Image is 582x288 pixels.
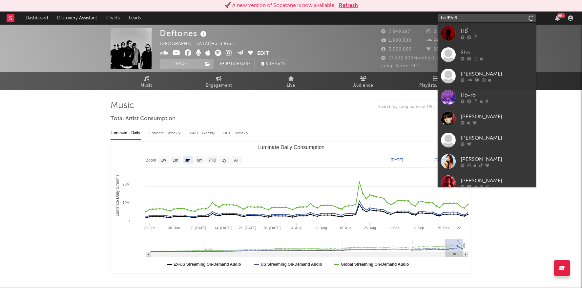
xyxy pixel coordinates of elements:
[438,44,536,65] a: $ho
[147,128,182,139] div: Luminate - Weekly
[263,226,281,230] text: 28. [DATE]
[191,226,206,230] text: 7. [DATE]
[222,158,226,163] text: 1y
[381,56,453,60] span: 17,842,430 Monthly Listeners
[457,226,466,230] text: 22. …
[146,158,156,163] text: Zoom
[461,113,533,121] div: [PERSON_NAME]
[183,72,255,90] a: Engagement
[438,87,536,108] a: Hò-rò
[461,177,533,185] div: [PERSON_NAME]
[341,262,409,267] text: Global Streaming On-Demand Audio
[224,2,336,10] div: 🚀 A new version of Sodatone is now available.
[111,115,176,123] span: Total Artist Consumption
[21,11,52,25] a: Dashboard
[461,49,533,56] div: $ho
[217,59,255,69] a: Benchmark
[161,158,166,163] text: 1w
[438,14,536,22] input: Search for artists
[257,50,269,58] button: Edit
[291,226,301,230] text: 4. Aug
[391,158,403,162] text: [DATE]
[261,262,322,267] text: US Streaming On-Demand Audio
[111,128,141,139] div: Luminate - Daily
[414,226,424,230] text: 8. Sep
[327,72,399,90] a: Audience
[185,158,190,163] text: 3m
[234,158,238,163] text: All
[160,59,201,69] button: Track
[423,158,427,162] text: →
[102,11,124,25] a: Charts
[419,82,452,90] span: Playlists/Charts
[438,151,536,172] a: [PERSON_NAME]
[214,226,232,230] text: 14. [DATE]
[111,142,471,273] svg: Luminate Daily Consumption
[208,158,216,163] text: YTD
[381,47,412,52] span: 3,000,000
[399,72,471,90] a: Playlists/Charts
[123,201,130,205] text: 10M
[461,27,533,35] div: Hổ
[364,226,376,230] text: 25. Aug
[339,2,358,10] button: Refresh
[144,226,156,230] text: 23. Jun
[461,70,533,78] div: [PERSON_NAME]
[188,128,216,139] div: BMAT - Weekly
[266,62,285,66] span: Summary
[438,65,536,87] a: [PERSON_NAME]
[557,13,565,18] div: 99 +
[174,262,241,267] text: Ex-US Streaming On-Demand Audio
[160,28,208,39] div: Deftones
[461,134,533,142] div: [PERSON_NAME]
[434,158,447,162] text: [DATE]
[197,158,203,163] text: 6m
[124,11,145,25] a: Leads
[223,128,249,139] div: OCC - Weekly
[255,72,327,90] a: Live
[168,226,180,230] text: 30. Jun
[128,219,130,223] text: 0
[173,158,178,163] text: 1m
[258,144,325,150] text: Luminate Daily Consumption
[438,23,536,44] a: Hổ
[426,47,451,52] span: 936,451
[426,38,452,43] span: 480,357
[52,11,102,25] a: Discovery Assistant
[438,108,536,129] a: [PERSON_NAME]
[287,82,295,90] span: Live
[123,182,130,186] text: 20M
[438,172,536,193] a: [PERSON_NAME]
[239,226,256,230] text: 21. [DATE]
[339,226,351,230] text: 18. Aug
[461,155,533,163] div: [PERSON_NAME]
[438,129,536,151] a: [PERSON_NAME]
[381,30,410,34] span: 7,549,197
[389,226,400,230] text: 1. Sep
[315,226,327,230] text: 11. Aug
[115,174,120,216] text: Luminate Daily Streams
[437,226,449,230] text: 15. Sep
[206,82,232,90] span: Engagement
[258,59,289,69] button: Summary
[353,82,373,90] span: Audience
[381,38,411,43] span: 1,900,000
[141,82,153,90] span: Music
[426,30,456,34] span: 3,908,631
[555,15,560,21] button: 99+
[375,104,444,110] input: Search by song name or URL
[160,40,243,48] div: [GEOGRAPHIC_DATA] | Hard Rock
[461,91,533,99] div: Hò-rò
[381,64,419,68] span: Jump Score: 74.1
[226,60,251,68] span: Benchmark
[111,72,183,90] a: Music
